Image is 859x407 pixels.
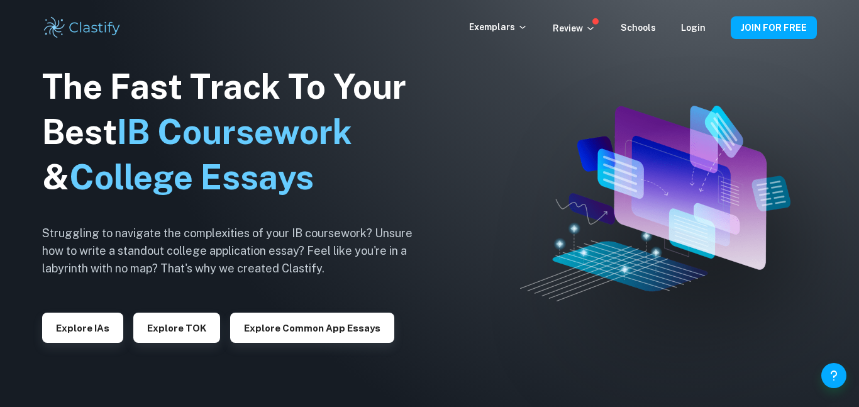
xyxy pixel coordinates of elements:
img: Clastify logo [42,15,122,40]
button: Help and Feedback [821,363,846,388]
a: Explore TOK [133,321,220,333]
span: College Essays [69,157,314,197]
a: Login [681,23,706,33]
p: Review [553,21,596,35]
button: Explore IAs [42,313,123,343]
img: Clastify hero [520,106,790,301]
a: Explore IAs [42,321,123,333]
button: JOIN FOR FREE [731,16,817,39]
p: Exemplars [469,20,528,34]
h1: The Fast Track To Your Best & [42,64,432,200]
a: Schools [621,23,656,33]
button: Explore Common App essays [230,313,394,343]
span: IB Coursework [117,112,352,152]
a: Explore Common App essays [230,321,394,333]
button: Explore TOK [133,313,220,343]
h6: Struggling to navigate the complexities of your IB coursework? Unsure how to write a standout col... [42,225,432,277]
